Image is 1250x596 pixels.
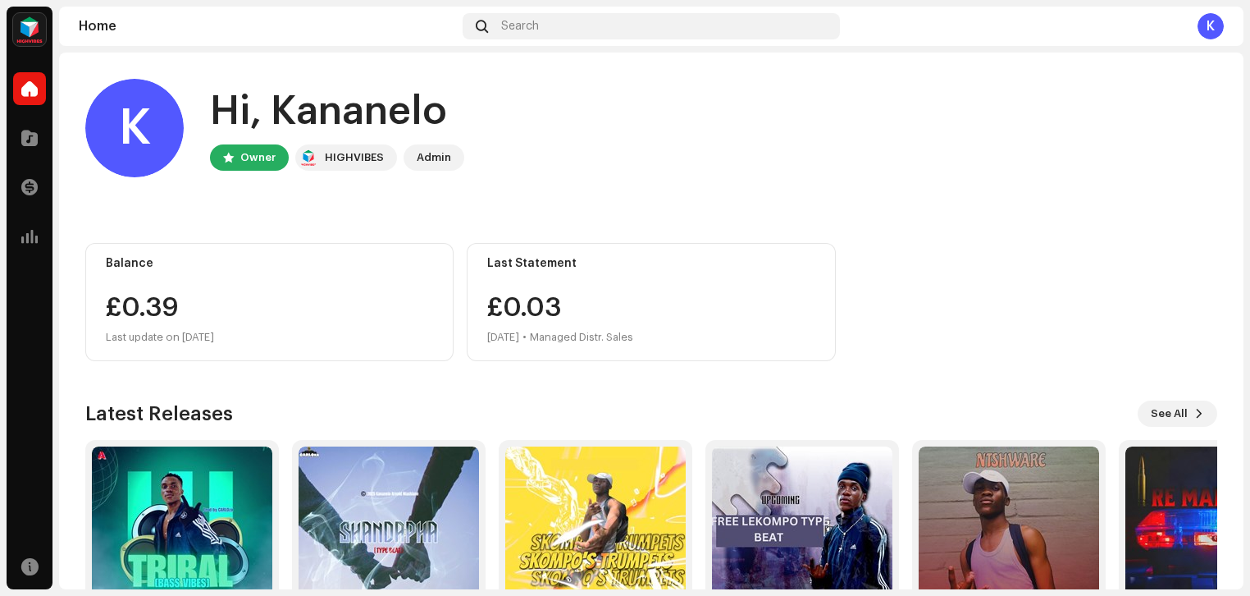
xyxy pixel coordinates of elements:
div: Balance [106,257,433,270]
div: Last update on [DATE] [106,328,433,347]
div: • [522,328,527,347]
div: Managed Distr. Sales [530,328,633,347]
span: Search [501,20,539,33]
re-o-card-value: Last Statement [467,243,835,361]
div: [DATE] [487,328,519,347]
img: feab3aad-9b62-475c-8caf-26f15a9573ee [13,13,46,46]
div: Hi, Kananelo [210,85,464,138]
h3: Latest Releases [85,401,233,427]
div: Admin [417,148,451,167]
re-o-card-value: Balance [85,243,454,361]
span: See All [1151,397,1188,430]
img: feab3aad-9b62-475c-8caf-26f15a9573ee [299,148,318,167]
div: K [85,79,184,177]
div: Last Statement [487,257,814,270]
div: Owner [240,148,276,167]
div: Home [79,20,456,33]
div: HIGHVIBES [325,148,384,167]
button: See All [1138,401,1217,427]
div: K [1198,13,1224,39]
